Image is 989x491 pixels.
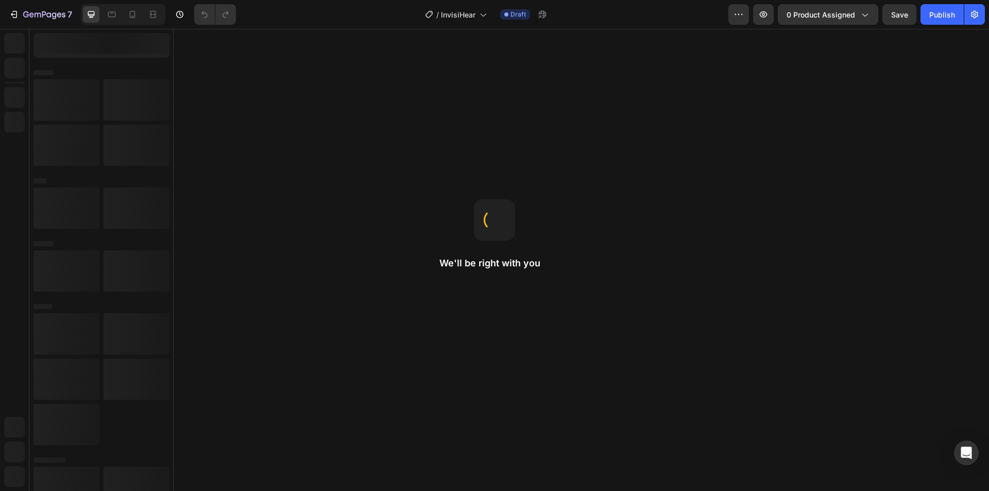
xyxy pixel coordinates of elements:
span: Draft [510,10,526,19]
div: Undo/Redo [194,4,236,25]
button: Save [882,4,916,25]
span: Save [891,10,908,19]
div: Publish [929,9,955,20]
button: Publish [920,4,964,25]
span: 0 product assigned [787,9,855,20]
span: InvisiHear [441,9,475,20]
span: / [436,9,439,20]
h2: We'll be right with you [439,257,550,269]
button: 0 product assigned [778,4,878,25]
p: 7 [67,8,72,21]
div: Open Intercom Messenger [954,441,979,465]
button: 7 [4,4,77,25]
